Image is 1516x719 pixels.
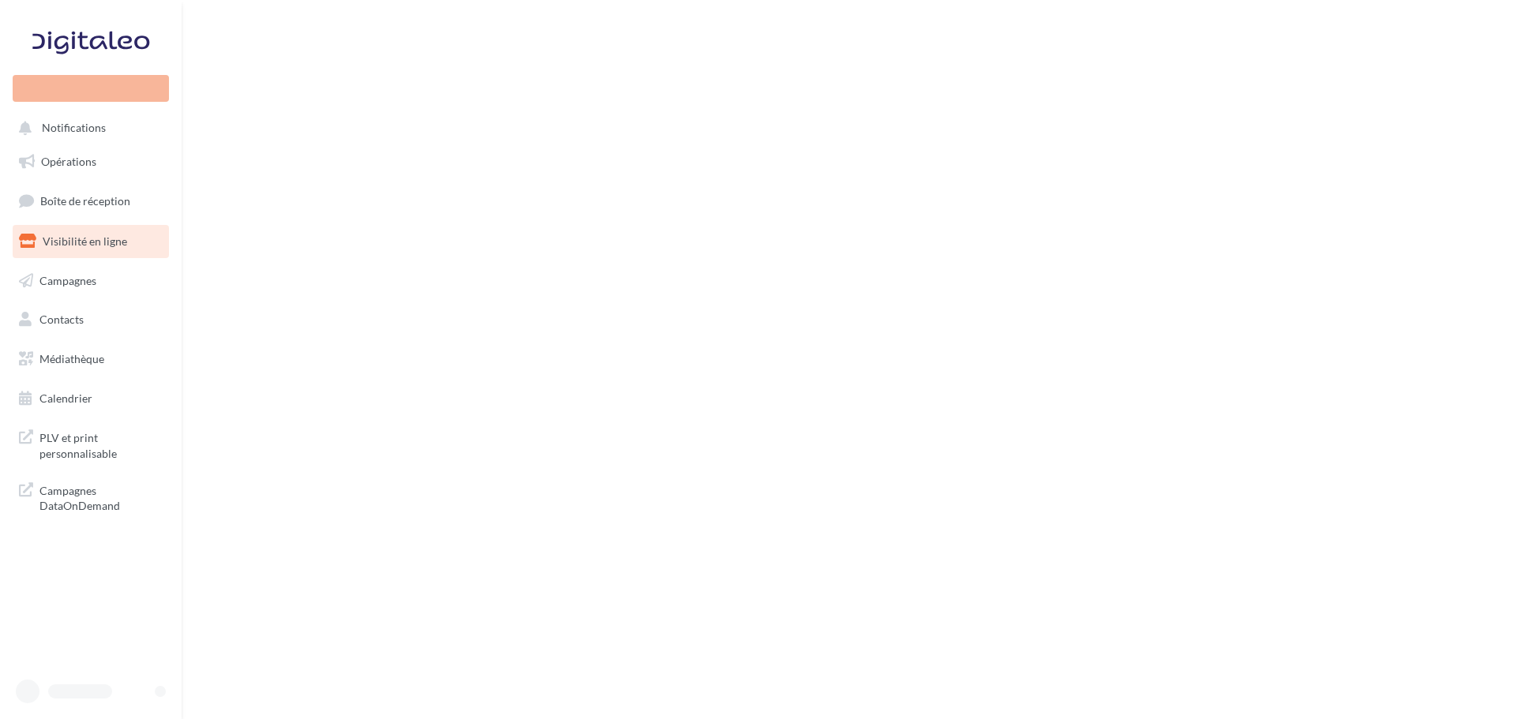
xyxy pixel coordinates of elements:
a: Opérations [9,145,172,178]
a: Campagnes [9,264,172,298]
span: Campagnes [39,273,96,286]
a: Visibilité en ligne [9,225,172,258]
span: Notifications [42,122,106,135]
span: Médiathèque [39,352,104,365]
div: Nouvelle campagne [13,75,169,102]
a: Contacts [9,303,172,336]
a: Calendrier [9,382,172,415]
span: Calendrier [39,391,92,405]
a: PLV et print personnalisable [9,421,172,467]
a: Boîte de réception [9,184,172,218]
a: Médiathèque [9,343,172,376]
span: PLV et print personnalisable [39,427,163,461]
span: Boîte de réception [40,194,130,208]
span: Opérations [41,155,96,168]
span: Contacts [39,313,84,326]
span: Visibilité en ligne [43,234,127,248]
a: Campagnes DataOnDemand [9,474,172,520]
span: Campagnes DataOnDemand [39,480,163,514]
